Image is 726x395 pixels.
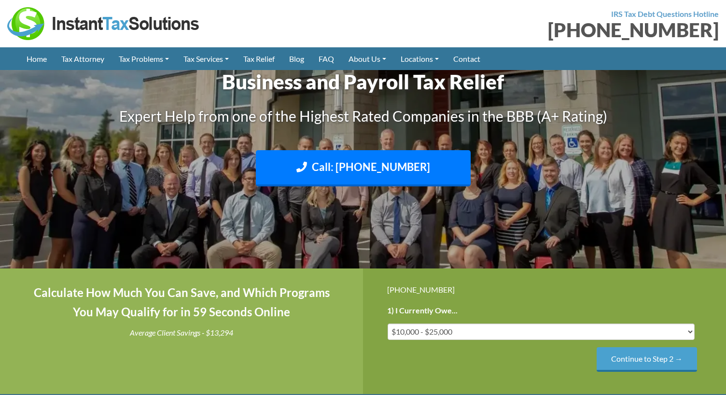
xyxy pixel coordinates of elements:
[24,283,339,323] h4: Calculate How Much You Can Save, and Which Programs You May Qualify for in 59 Seconds Online
[282,47,311,70] a: Blog
[7,18,200,27] a: Instant Tax Solutions Logo
[341,47,393,70] a: About Us
[112,47,176,70] a: Tax Problems
[597,347,697,372] input: Continue to Step 2 →
[236,47,282,70] a: Tax Relief
[176,47,236,70] a: Tax Services
[387,306,458,316] label: 1) I Currently Owe...
[393,47,446,70] a: Locations
[54,47,112,70] a: Tax Attorney
[387,283,702,296] div: [PHONE_NUMBER]
[7,7,200,40] img: Instant Tax Solutions Logo
[19,47,54,70] a: Home
[256,150,471,186] a: Call: [PHONE_NUMBER]
[95,106,631,126] h3: Expert Help from one of the Highest Rated Companies in the BBB (A+ Rating)
[446,47,488,70] a: Contact
[95,68,631,96] h1: Business and Payroll Tax Relief
[130,328,233,337] i: Average Client Savings - $13,294
[370,20,719,40] div: [PHONE_NUMBER]
[611,9,719,18] strong: IRS Tax Debt Questions Hotline
[311,47,341,70] a: FAQ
